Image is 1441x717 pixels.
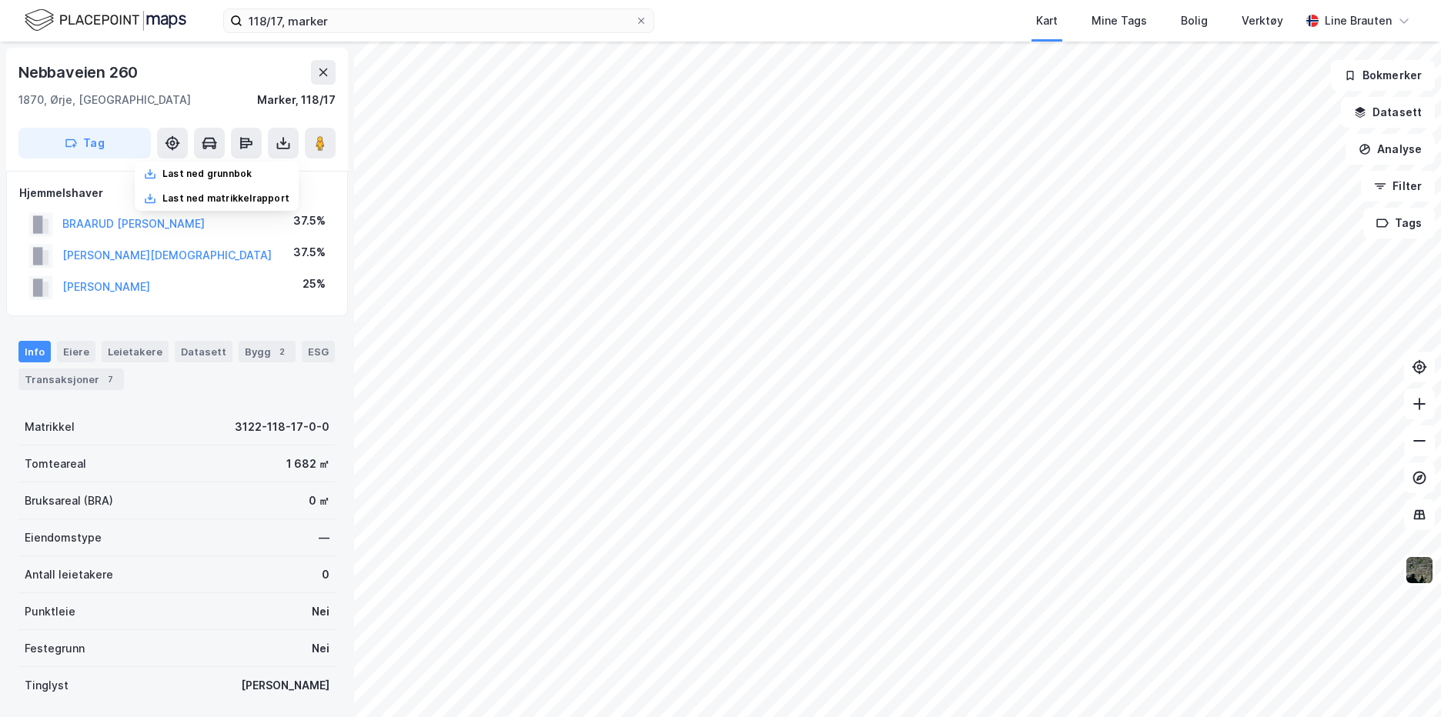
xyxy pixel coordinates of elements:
div: — [319,529,329,547]
button: Analyse [1346,134,1435,165]
input: Søk på adresse, matrikkel, gårdeiere, leietakere eller personer [242,9,635,32]
button: Filter [1361,171,1435,202]
img: logo.f888ab2527a4732fd821a326f86c7f29.svg [25,7,186,34]
div: Antall leietakere [25,565,113,584]
div: 0 [322,565,329,584]
div: Leietakere [102,341,169,362]
div: 1870, Ørje, [GEOGRAPHIC_DATA] [18,91,191,109]
div: Kart [1036,12,1058,30]
div: Verktøy [1242,12,1283,30]
iframe: Chat Widget [1364,643,1441,717]
div: Matrikkel [25,418,75,436]
div: 1 682 ㎡ [286,455,329,473]
div: 25% [303,275,326,293]
div: Line Brauten [1325,12,1392,30]
div: Hjemmelshaver [19,184,335,202]
div: 37.5% [293,243,326,262]
div: Tomteareal [25,455,86,473]
button: Tag [18,128,151,158]
div: 37.5% [293,212,326,230]
div: Transaksjoner [18,369,124,390]
div: 3122-118-17-0-0 [235,418,329,436]
div: Eiendomstype [25,529,102,547]
div: 0 ㎡ [309,492,329,510]
div: Tinglyst [25,676,69,695]
div: Kontrollprogram for chat [1364,643,1441,717]
div: Nei [312,602,329,621]
div: Nebbaveien 260 [18,60,141,85]
div: Bolig [1181,12,1208,30]
div: Bruksareal (BRA) [25,492,113,510]
div: Punktleie [25,602,75,621]
button: Bokmerker [1331,60,1435,91]
div: Info [18,341,51,362]
div: ESG [302,341,335,362]
div: Datasett [175,341,232,362]
button: Datasett [1341,97,1435,128]
div: Marker, 118/17 [257,91,336,109]
div: Mine Tags [1092,12,1147,30]
div: Nei [312,639,329,658]
div: Last ned grunnbok [162,168,252,180]
div: Eiere [57,341,95,362]
div: Bygg [239,341,296,362]
div: 2 [274,344,289,359]
div: [PERSON_NAME] [241,676,329,695]
div: 7 [102,372,118,387]
img: 9k= [1405,555,1434,585]
div: Festegrunn [25,639,85,658]
div: Last ned matrikkelrapport [162,192,289,205]
button: Tags [1363,208,1435,238]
